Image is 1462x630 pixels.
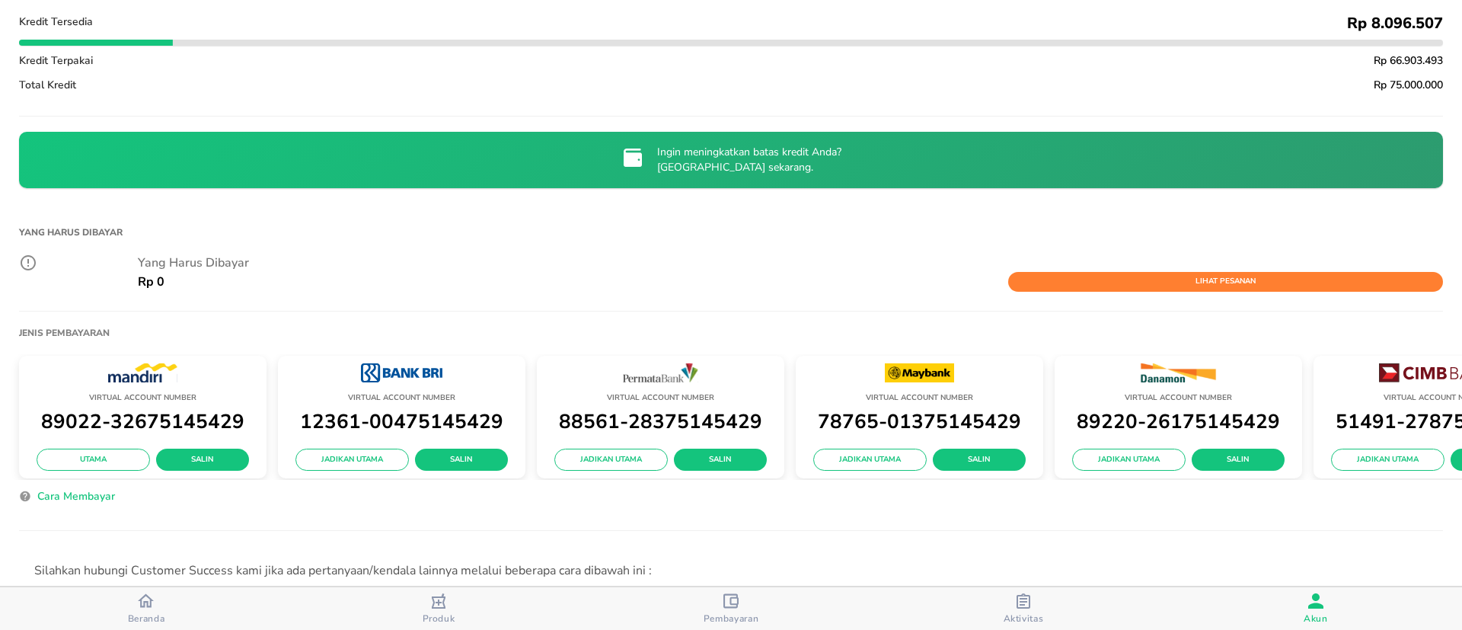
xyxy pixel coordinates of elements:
p: Virtual Account Number [544,391,777,405]
p: 12361-00475145429 [286,405,518,438]
img: credit-limit-upgrade-request-icon [621,146,645,170]
span: Jadikan Utama [825,453,915,467]
span: Jadikan Utama [567,453,656,467]
span: Salin [427,453,496,467]
img: MAYBANK [885,363,954,382]
span: Utama [49,453,138,467]
p: Rp 0 [138,273,164,291]
button: Utama [37,449,150,472]
span: Jadikan Utama [308,453,397,467]
span: Aktivitas [1004,612,1044,625]
button: Jadikan Utama [1072,449,1186,472]
div: Silahkan hubungi Customer Success kami jika ada pertanyaan/kendala lainnya melalui beberapa cara ... [34,561,1428,580]
button: Akun [1170,587,1462,630]
button: Produk [292,587,585,630]
span: Produk [423,612,455,625]
span: Total Kredit [19,78,76,92]
span: Salin [1204,453,1272,467]
p: Virtual Account Number [286,391,518,405]
button: Aktivitas [877,587,1170,630]
h1: Yang Harus Dibayar [19,219,1443,246]
p: Yang Harus Dibayar [138,254,1443,272]
p: 78765-01375145429 [803,405,1036,438]
button: Jadikan Utama [1331,449,1444,472]
span: Lihat Pesanan [1016,275,1435,289]
span: Akun [1304,612,1328,625]
button: Lihat Pesanan [1008,272,1443,292]
button: Salin [674,449,767,472]
span: Beranda [128,612,165,625]
button: Salin [933,449,1026,472]
img: DANAMON [1140,363,1218,382]
p: Virtual Account Number [803,391,1036,405]
button: Salin [156,449,249,472]
button: Salin [415,449,508,472]
span: Cara Membayar [37,488,115,507]
p: Ingin meningkatkan batas kredit Anda? [GEOGRAPHIC_DATA] sekarang. [657,145,841,175]
button: Pembayaran [585,587,877,630]
button: Jadikan Utama [554,449,668,472]
span: Salin [686,453,755,467]
img: MANDIRI [108,363,177,382]
span: Pembayaran [704,612,759,625]
span: Rp 66.903.493 [1374,53,1443,68]
p: Virtual Account Number [27,391,259,405]
p: 89022-32675145429 [27,405,259,438]
button: Cara Membayar [31,488,121,511]
p: 88561-28375145429 [544,405,777,438]
h1: Jenis Pembayaran [19,327,110,339]
img: PERMATA [623,363,699,382]
span: Jadikan Utama [1084,453,1173,467]
span: Kredit Terpakai [19,53,93,68]
span: Kredit Tersedia [19,14,93,29]
span: Rp 75.000.000 [1374,78,1443,92]
button: Jadikan Utama [813,449,927,472]
span: Salin [945,453,1014,467]
span: Salin [168,453,237,467]
img: BRI [361,363,442,382]
p: 89220-26175145429 [1062,405,1294,438]
span: Jadikan Utama [1343,453,1432,467]
p: Virtual Account Number [1062,391,1294,405]
span: Rp 8.096.507 [1347,13,1443,34]
button: Salin [1192,449,1285,472]
button: Jadikan Utama [295,449,409,472]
